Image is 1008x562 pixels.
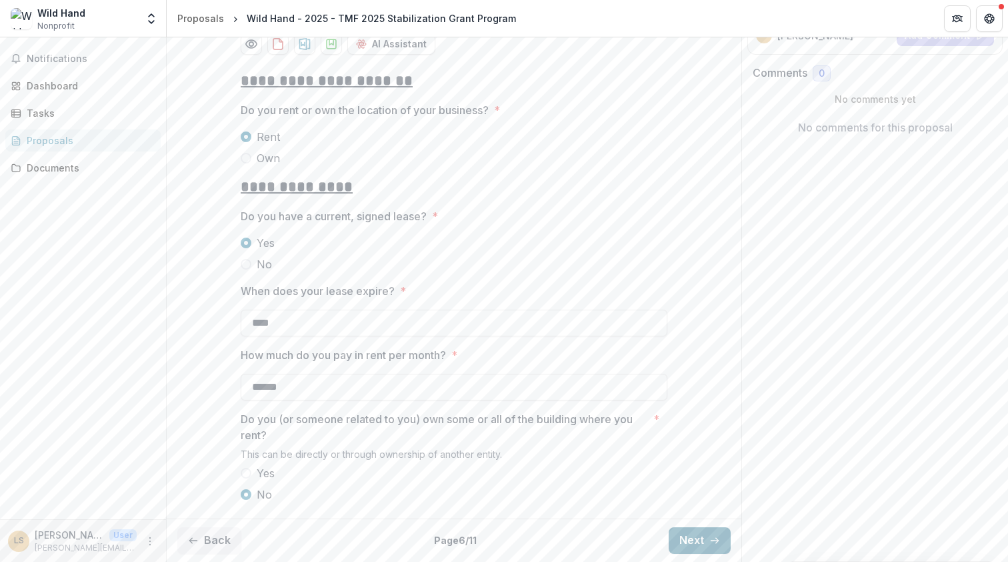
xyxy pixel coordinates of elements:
button: More [142,533,158,549]
div: Liz Sytsma [760,32,768,39]
div: Tasks [27,106,150,120]
p: Do you have a current, signed lease? [241,208,427,224]
span: 0 [819,68,825,79]
button: download-proposal [321,33,342,55]
nav: breadcrumb [172,9,521,28]
p: Do you rent or own the location of your business? [241,102,489,118]
div: Proposals [177,11,224,25]
span: No [257,256,272,272]
a: Proposals [5,129,161,152]
span: No [257,487,272,503]
div: Liz Sytsma [14,537,24,545]
button: Notifications [5,48,161,69]
button: AI Assistant [347,33,435,55]
button: Back [177,527,241,554]
span: Yes [257,465,275,481]
p: When does your lease expire? [241,283,395,299]
button: download-proposal [294,33,315,55]
p: No comments for this proposal [798,119,953,135]
button: Get Help [976,5,1003,32]
div: Documents [27,161,150,175]
div: This can be directly or through ownership of another entity. [241,449,667,465]
p: [PERSON_NAME][EMAIL_ADDRESS][DOMAIN_NAME] [35,542,137,554]
p: No comments yet [753,92,997,106]
a: Proposals [172,9,229,28]
p: Page 6 / 11 [434,533,477,547]
div: Dashboard [27,79,150,93]
button: download-proposal [267,33,289,55]
a: Tasks [5,102,161,124]
button: Next [669,527,731,554]
div: Wild Hand - 2025 - TMF 2025 Stabilization Grant Program [247,11,516,25]
p: Do you (or someone related to you) own some or all of the building where you rent? [241,411,648,443]
p: User [109,529,137,541]
p: [PERSON_NAME] [35,528,104,542]
h2: Comments [753,67,807,79]
a: Dashboard [5,75,161,97]
a: Documents [5,157,161,179]
img: Wild Hand [11,8,32,29]
span: Rent [257,129,280,145]
span: Own [257,150,280,166]
span: Notifications [27,53,155,65]
div: Proposals [27,133,150,148]
span: Yes [257,235,275,251]
span: Nonprofit [37,20,75,32]
div: Wild Hand [37,6,85,20]
button: Partners [944,5,971,32]
button: Open entity switcher [142,5,161,32]
button: Preview 63852be9-6d51-4799-ad20-61428611e91c-0.pdf [241,33,262,55]
p: How much do you pay in rent per month? [241,347,446,363]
